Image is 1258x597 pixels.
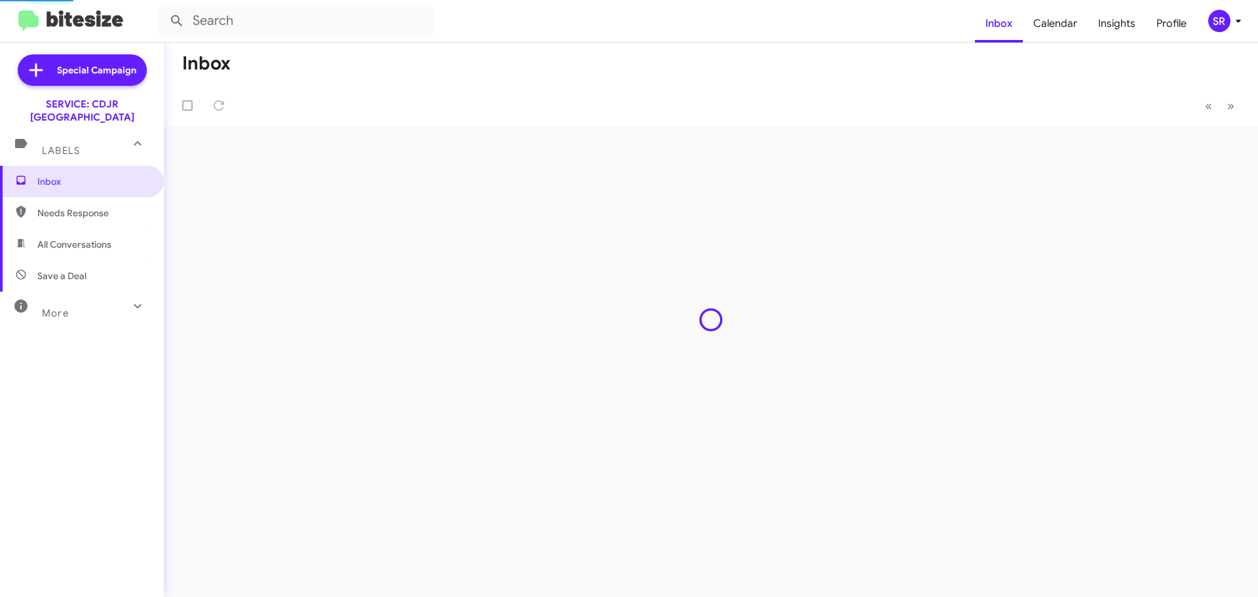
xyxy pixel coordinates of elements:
span: All Conversations [37,238,111,251]
span: Needs Response [37,206,149,220]
input: Search [159,5,434,37]
a: Calendar [1023,5,1088,43]
button: SR [1197,10,1244,32]
span: Labels [42,145,80,157]
span: » [1227,98,1234,114]
span: Save a Deal [37,269,86,282]
button: Previous [1197,92,1220,119]
span: « [1205,98,1212,114]
span: Special Campaign [57,64,136,77]
button: Next [1219,92,1242,119]
a: Special Campaign [18,54,147,86]
span: Inbox [37,175,149,188]
h1: Inbox [182,53,231,74]
a: Inbox [975,5,1023,43]
a: Profile [1146,5,1197,43]
div: SR [1208,10,1230,32]
nav: Page navigation example [1198,92,1242,119]
span: More [42,307,69,319]
a: Insights [1088,5,1146,43]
